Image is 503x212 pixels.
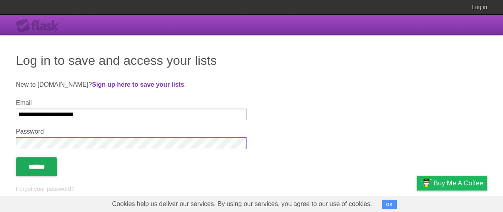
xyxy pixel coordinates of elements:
[16,51,487,70] h1: Log in to save and access your lists
[16,186,74,192] a: Forgot your password?
[16,80,487,89] p: New to [DOMAIN_NAME]? .
[104,196,380,212] span: Cookies help us deliver our services. By using our services, you agree to our use of cookies.
[16,128,247,135] label: Password
[16,19,64,33] div: Flask
[16,99,247,107] label: Email
[433,176,483,190] span: Buy me a coffee
[421,176,431,190] img: Buy me a coffee
[382,200,397,209] button: OK
[417,176,487,191] a: Buy me a coffee
[92,81,184,88] a: Sign up here to save your lists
